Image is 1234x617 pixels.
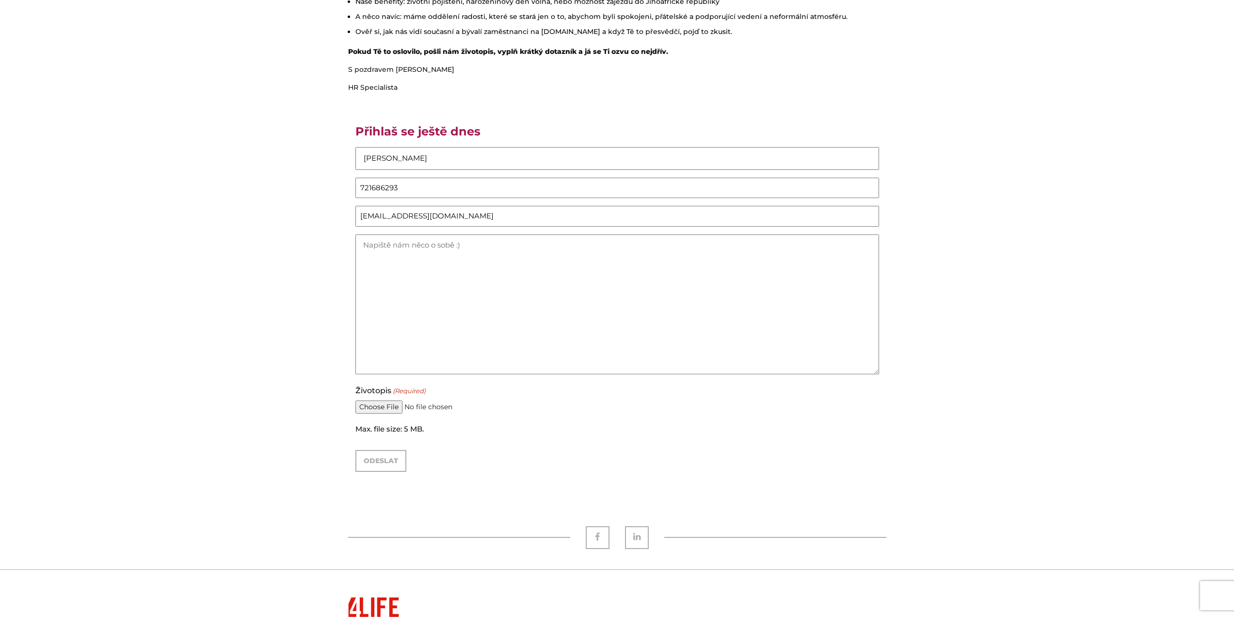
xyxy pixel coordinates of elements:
[355,12,886,22] li: A něco navíc: máme oddělení radosti, které se stará jen o to, abychom byli spokojeni, přátelské a...
[355,124,879,147] h4: Přihlaš se ještě dnes
[355,206,879,227] input: Email
[355,27,886,37] li: Ověř si, jak nás vidí současní a bývalí zaměstnanci na [DOMAIN_NAME] a když Tě to přesvědčí, pojď...
[355,417,879,435] span: Max. file size: 5 MB.
[392,386,426,396] span: (Required)
[355,450,406,472] input: Odeslat
[348,83,886,93] p: HR Specialista
[348,47,668,56] strong: Pokud Tě to oslovilo, pošli nám životopis, vyplň krátký dotazník a já se Ti ozvu co nejdřív.
[355,385,426,397] label: Životopis
[355,178,879,199] input: Telefonní číslo
[348,65,886,75] p: S pozdravem [PERSON_NAME]
[355,147,879,170] input: Jméno a příjmení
